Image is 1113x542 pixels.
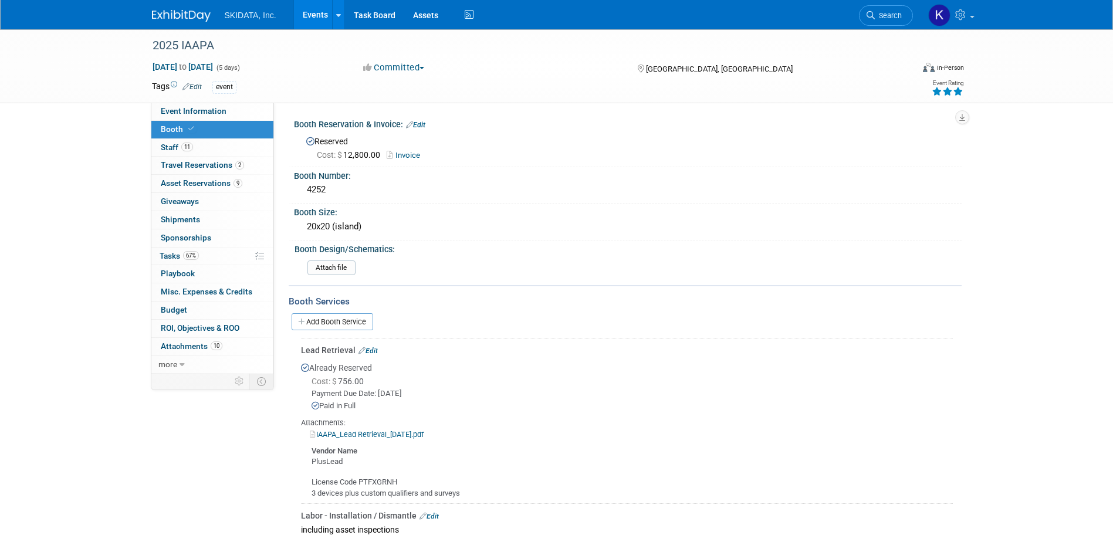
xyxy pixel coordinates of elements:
[317,150,385,160] span: 12,800.00
[161,160,244,170] span: Travel Reservations
[188,126,194,132] i: Booth reservation complete
[303,218,953,236] div: 20x20 (island)
[928,4,950,26] img: Kim Masoner
[151,175,273,192] a: Asset Reservations9
[312,388,953,399] div: Payment Due Date: [DATE]
[151,229,273,247] a: Sponsorships
[249,374,273,389] td: Toggle Event Tabs
[294,167,962,182] div: Booth Number:
[312,401,953,412] div: Paid in Full
[151,338,273,355] a: Attachments10
[151,248,273,265] a: Tasks67%
[151,103,273,120] a: Event Information
[158,360,177,369] span: more
[161,124,197,134] span: Booth
[301,521,953,537] div: including asset inspections
[406,121,425,129] a: Edit
[875,11,902,20] span: Search
[151,193,273,211] a: Giveaways
[211,341,222,350] span: 10
[151,320,273,337] a: ROI, Objectives & ROO
[234,179,242,188] span: 9
[161,287,252,296] span: Misc. Expenses & Credits
[932,80,963,86] div: Event Rating
[151,211,273,229] a: Shipments
[151,121,273,138] a: Booth
[225,11,276,20] span: SKIDATA, Inc.
[161,323,239,333] span: ROI, Objectives & ROO
[161,341,222,351] span: Attachments
[312,443,953,457] div: Vendor Name
[420,512,439,520] a: Edit
[317,150,343,160] span: Cost: $
[152,10,211,22] img: ExhibitDay
[152,80,202,94] td: Tags
[303,133,953,161] div: Reserved
[160,251,199,260] span: Tasks
[301,356,953,499] div: Already Reserved
[152,62,214,72] span: [DATE] [DATE]
[148,35,895,56] div: 2025 IAAPA
[161,269,195,278] span: Playbook
[161,197,199,206] span: Giveaways
[312,377,368,386] span: 756.00
[229,374,250,389] td: Personalize Event Tab Strip
[289,295,962,308] div: Booth Services
[301,344,953,356] div: Lead Retrieval
[923,63,935,72] img: Format-Inperson.png
[294,116,962,131] div: Booth Reservation & Invoice:
[859,5,913,26] a: Search
[646,65,793,73] span: [GEOGRAPHIC_DATA], [GEOGRAPHIC_DATA]
[312,377,338,386] span: Cost: $
[844,61,965,79] div: Event Format
[294,204,962,218] div: Booth Size:
[301,510,953,521] div: Labor - Installation / Dismantle
[358,347,378,355] a: Edit
[292,313,373,330] a: Add Booth Service
[301,418,953,428] div: Attachments:
[295,240,956,255] div: Booth Design/Schematics:
[161,143,193,152] span: Staff
[161,178,242,188] span: Asset Reservations
[151,283,273,301] a: Misc. Expenses & Credits
[181,143,193,151] span: 11
[215,64,240,72] span: (5 days)
[936,63,964,72] div: In-Person
[301,468,953,499] div: License Code PTFXGRNH 3 devices plus custom qualifiers and surveys
[387,151,426,160] a: Invoice
[359,62,429,74] button: Committed
[151,356,273,374] a: more
[161,215,200,224] span: Shipments
[303,181,953,199] div: 4252
[212,81,236,93] div: event
[151,157,273,174] a: Travel Reservations2
[183,251,199,260] span: 67%
[161,106,226,116] span: Event Information
[310,430,424,439] a: IAAPA_Lead Retrieval_[DATE].pdf
[177,62,188,72] span: to
[235,161,244,170] span: 2
[151,302,273,319] a: Budget
[312,456,953,468] div: PlusLead
[161,233,211,242] span: Sponsorships
[161,305,187,314] span: Budget
[151,139,273,157] a: Staff11
[182,83,202,91] a: Edit
[151,265,273,283] a: Playbook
